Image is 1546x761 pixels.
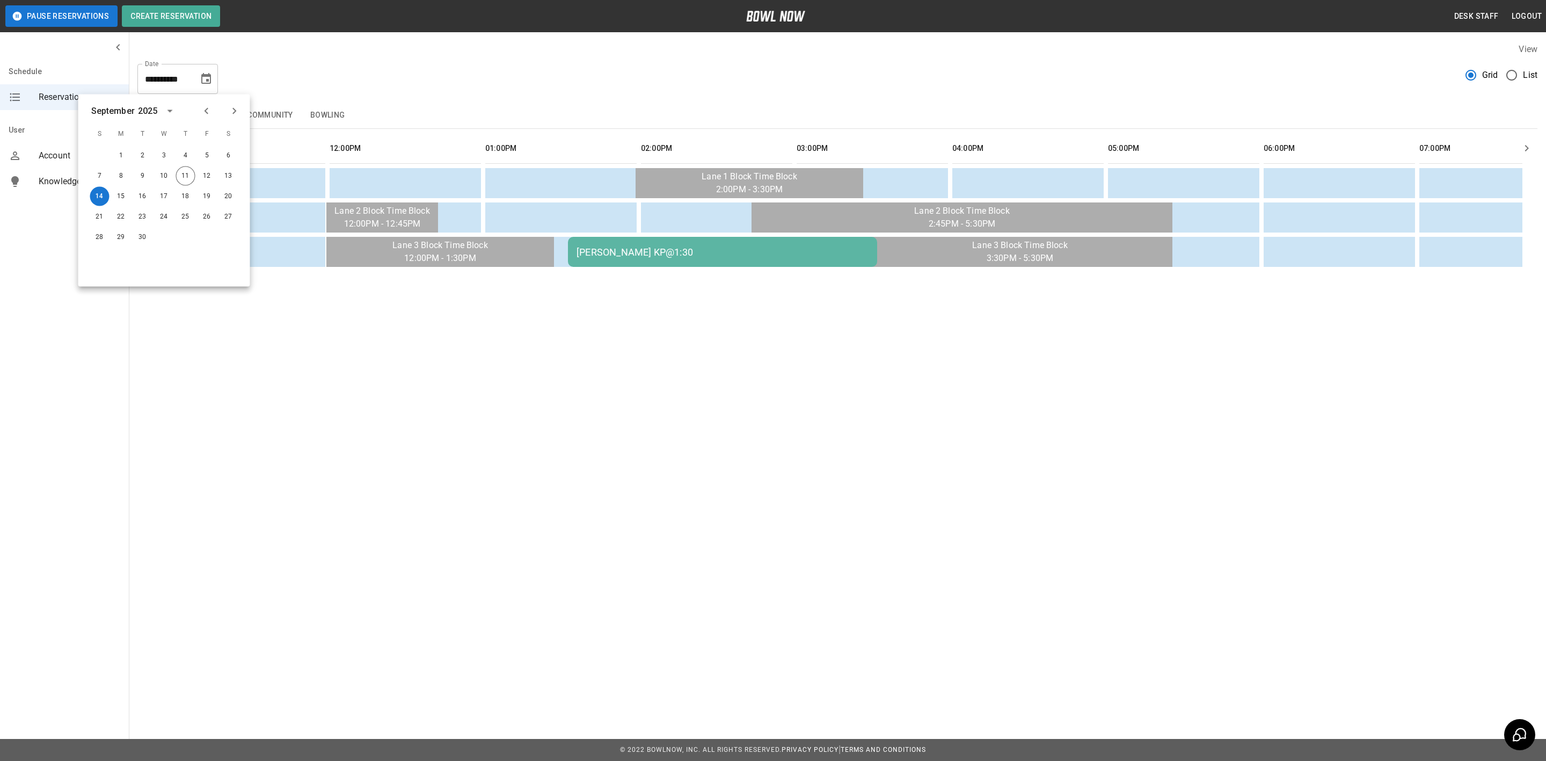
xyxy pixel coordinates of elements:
[112,228,131,247] button: Sep 29, 2025
[330,133,481,164] th: 12:00PM
[5,5,118,27] button: Pause Reservations
[176,187,195,206] button: Sep 18, 2025
[238,103,302,128] button: Community
[219,146,238,165] button: Sep 6, 2025
[577,247,869,258] div: [PERSON_NAME] KP@1:30
[1482,69,1498,82] span: Grid
[155,187,174,206] button: Sep 17, 2025
[176,166,195,186] button: Sep 11, 2025
[133,166,152,186] button: Sep 9, 2025
[112,207,131,227] button: Sep 22, 2025
[90,124,110,145] span: S
[155,124,174,145] span: W
[1519,44,1537,54] label: View
[122,5,220,27] button: Create Reservation
[1507,6,1546,26] button: Logout
[219,207,238,227] button: Sep 27, 2025
[90,207,110,227] button: Sep 21, 2025
[302,103,354,128] button: Bowling
[155,207,174,227] button: Sep 24, 2025
[39,175,120,188] span: Knowledge Base
[112,146,131,165] button: Sep 1, 2025
[782,746,838,753] a: Privacy Policy
[155,166,174,186] button: Sep 10, 2025
[133,207,152,227] button: Sep 23, 2025
[112,124,131,145] span: M
[219,187,238,206] button: Sep 20, 2025
[620,746,782,753] span: © 2022 BowlNow, Inc. All Rights Reserved.
[176,207,195,227] button: Sep 25, 2025
[90,187,110,206] button: Sep 14, 2025
[90,228,110,247] button: Sep 28, 2025
[91,105,135,118] div: September
[219,166,238,186] button: Sep 13, 2025
[176,124,195,145] span: T
[133,187,152,206] button: Sep 16, 2025
[841,746,926,753] a: Terms and Conditions
[219,124,238,145] span: S
[198,146,217,165] button: Sep 5, 2025
[133,146,152,165] button: Sep 2, 2025
[133,124,152,145] span: T
[155,146,174,165] button: Sep 3, 2025
[1523,69,1537,82] span: List
[225,102,244,120] button: Next month
[161,102,179,120] button: calendar view is open, switch to year view
[198,187,217,206] button: Sep 19, 2025
[1450,6,1503,26] button: Desk Staff
[112,187,131,206] button: Sep 15, 2025
[133,228,152,247] button: Sep 30, 2025
[198,102,216,120] button: Previous month
[138,105,158,118] div: 2025
[198,124,217,145] span: F
[39,91,120,104] span: Reservations
[746,11,805,21] img: logo
[112,166,131,186] button: Sep 8, 2025
[198,166,217,186] button: Sep 12, 2025
[137,103,1537,128] div: inventory tabs
[195,68,217,90] button: Choose date, selected date is Sep 14, 2025
[39,149,120,162] span: Account
[198,207,217,227] button: Sep 26, 2025
[90,166,110,186] button: Sep 7, 2025
[176,146,195,165] button: Sep 4, 2025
